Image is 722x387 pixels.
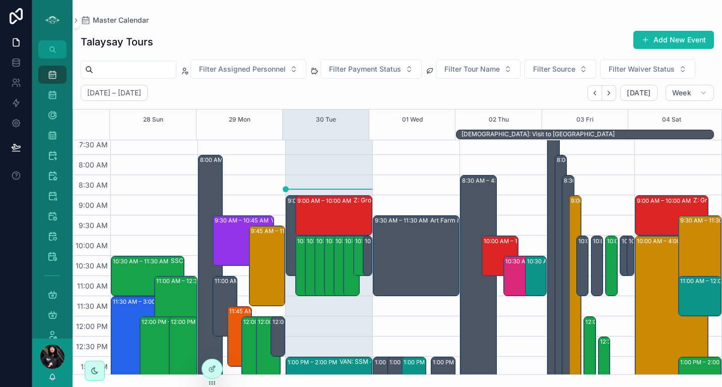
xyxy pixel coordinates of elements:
[672,88,691,97] span: Week
[93,15,149,25] span: Master Calendar
[365,236,423,246] div: 10:00 AM – 11:00 AM
[199,64,286,74] span: Filter Assigned Personnel
[320,60,422,79] button: Select Button
[190,60,306,79] button: Select Button
[215,215,271,226] div: 9:30 AM – 10:45 AM
[113,297,168,307] div: 11:30 AM – 3:00 PM
[140,317,188,376] div: 12:00 PM – 1:30 PM
[373,216,459,296] div: 9:30 AM – 11:30 AMArt Farm & [PERSON_NAME] Check-in
[363,236,372,275] div: 10:00 AM – 11:00 AM
[171,317,225,327] div: 12:00 PM – 1:30 PM
[288,196,343,206] div: 9:00 AM – 11:00 AM
[316,109,336,130] button: 30 Tue
[229,109,250,130] button: 29 Mon
[87,88,141,98] h2: [DATE] – [DATE]
[228,307,251,366] div: 11:45 AM – 1:15 PM
[585,317,640,327] div: 12:00 PM – 1:30 PM
[633,31,714,49] a: Add New Event
[76,160,110,169] span: 8:00 AM
[329,64,401,74] span: Filter Payment Status
[113,256,171,266] div: 10:30 AM – 11:30 AM
[662,109,681,130] button: 04 Sat
[74,342,110,351] span: 12:30 PM
[609,64,675,74] span: Filter Waiver Status
[271,216,330,225] div: VAN: ST - School Program (Private) (83) [PERSON_NAME], TW:ZVGA-FYWA
[527,256,585,266] div: 10:30 AM – 11:30 AM
[627,88,650,97] span: [DATE]
[77,140,110,149] span: 7:30 AM
[679,216,721,296] div: 9:30 AM – 11:30 AM
[482,236,518,275] div: 10:00 AM – 11:00 AM
[340,358,423,366] div: VAN: SSM - [PERSON_NAME] (25) [PERSON_NAME], TW:[PERSON_NAME]-AIZE
[600,60,695,79] button: Select Button
[251,226,306,236] div: 9:45 AM – 11:45 AM
[354,196,428,204] div: Z: Group Tours (1) [PERSON_NAME], TW:NYDS-ZDSE
[526,256,546,296] div: 10:30 AM – 11:30 AM
[169,317,197,376] div: 12:00 PM – 1:30 PM
[436,60,520,79] button: Select Button
[336,236,393,246] div: 10:00 AM – 11:30 AM
[74,322,110,330] span: 12:00 PM
[679,277,721,316] div: 11:00 AM – 12:00 PM
[489,109,509,130] button: 02 Thu
[564,176,617,186] div: 8:30 AM – 2:00 PM
[354,236,369,275] div: 10:00 AM – 11:00 AM
[256,317,280,376] div: 12:00 PM – 1:30 PM
[75,302,110,310] span: 11:30 AM
[637,236,693,246] div: 10:00 AM – 4:00 PM
[171,257,241,265] div: SSC: TT - PB Prov. Park (2) [PERSON_NAME], TW:YYAG-KEJR
[375,215,430,226] div: 9:30 AM – 11:30 AM
[73,261,110,270] span: 10:30 AM
[243,317,298,327] div: 12:00 PM – 1:30 PM
[142,317,196,327] div: 12:00 PM – 1:30 PM
[444,64,500,74] span: Filter Tour Name
[76,221,110,230] span: 9:30 AM
[155,277,197,336] div: 11:00 AM – 12:30 PM
[81,15,149,25] a: Master Calendar
[297,236,355,246] div: 10:00 AM – 11:30 AM
[620,236,631,275] div: 10:00 AM – 11:00 AM
[297,196,354,206] div: 9:00 AM – 10:00 AM
[200,155,253,165] div: 8:00 AM – 5:00 PM
[607,236,665,246] div: 10:00 AM – 11:30 AM
[355,236,413,246] div: 10:00 AM – 11:00 AM
[587,85,602,101] button: Back
[324,236,340,296] div: 10:00 AM – 11:30 AM
[627,236,633,275] div: 10:00 AM – 11:00 AM
[326,236,384,246] div: 10:00 AM – 11:30 AM
[229,306,282,316] div: 11:45 AM – 1:15 PM
[76,181,110,189] span: 8:30 AM
[584,317,595,376] div: 12:00 PM – 1:30 PM
[81,35,153,49] h1: Talaysay Tours
[296,196,372,235] div: 9:00 AM – 10:00 AMZ: Group Tours (1) [PERSON_NAME], TW:NYDS-ZDSE
[592,236,603,296] div: 10:00 AM – 11:30 AM
[75,282,110,290] span: 11:00 AM
[143,109,163,130] button: 28 Sun
[666,85,714,101] button: Week
[462,176,515,186] div: 8:30 AM – 4:00 PM
[533,64,575,74] span: Filter Source
[73,241,110,250] span: 10:00 AM
[571,196,624,206] div: 9:00 AM – 4:00 PM
[345,236,403,246] div: 10:00 AM – 11:30 AM
[576,109,594,130] button: 03 Fri
[76,201,110,209] span: 9:00 AM
[32,59,73,339] div: scrollable content
[620,85,657,101] button: [DATE]
[593,236,651,246] div: 10:00 AM – 11:30 AM
[402,109,423,130] button: 01 Wed
[44,12,60,28] img: App logo
[433,357,485,367] div: 1:00 PM – 2:30 PM
[258,317,312,327] div: 12:00 PM – 1:30 PM
[622,236,680,246] div: 10:00 AM – 11:00 AM
[249,226,285,306] div: 9:45 AM – 11:45 AM
[389,357,441,367] div: 1:00 PM – 3:45 PM
[315,236,331,296] div: 10:00 AM – 11:30 AM
[213,216,274,265] div: 9:30 AM – 10:45 AMVAN: ST - School Program (Private) (83) [PERSON_NAME], TW:ZVGA-FYWA
[296,236,311,296] div: 10:00 AM – 11:30 AM
[242,317,266,376] div: 12:00 PM – 1:30 PM
[271,317,285,356] div: 12:00 PM – 1:00 PM
[111,256,184,296] div: 10:30 AM – 11:30 AMSSC: TT - PB Prov. Park (2) [PERSON_NAME], TW:YYAG-KEJR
